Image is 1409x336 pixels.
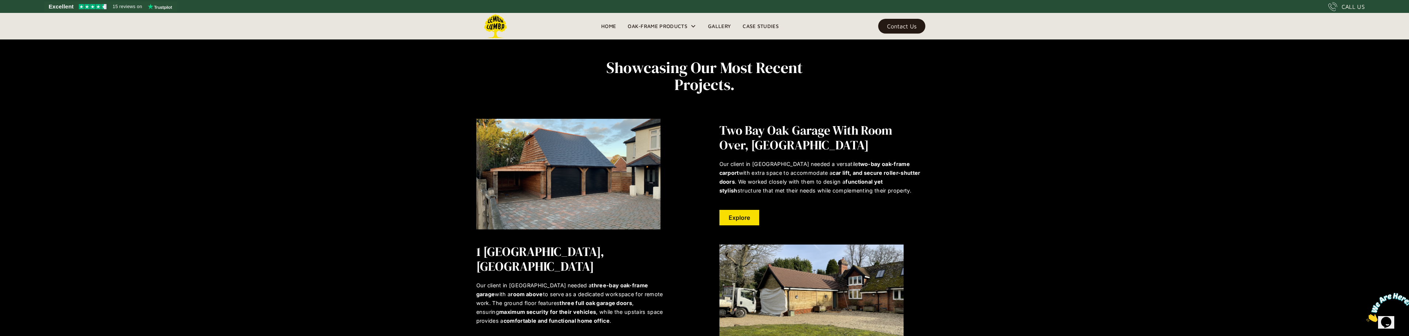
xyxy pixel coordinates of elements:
[3,3,49,32] img: Chat attention grabber
[1328,2,1365,11] a: CALL US
[1342,2,1365,11] div: CALL US
[476,244,677,274] h3: 1 [GEOGRAPHIC_DATA], [GEOGRAPHIC_DATA]
[113,2,142,11] span: 15 reviews on
[560,300,632,306] strong: three full oak garage doors
[719,210,759,225] a: Explore
[476,281,677,325] p: Our client in [GEOGRAPHIC_DATA] needed a with a to serve as a dedicated workspace for remote work...
[79,4,106,9] img: Trustpilot 4.5 stars
[595,21,622,32] a: Home
[589,59,820,93] h2: Showcasing our most recent projects.
[1363,290,1409,325] iframe: chat widget
[622,13,702,39] div: Oak-Frame Products
[49,2,74,11] span: Excellent
[628,22,687,31] div: Oak-Frame Products
[878,19,925,34] a: Contact Us
[737,21,785,32] a: Case Studies
[148,4,172,10] img: Trustpilot logo
[3,3,6,9] span: 1
[719,160,921,195] p: Our client in [GEOGRAPHIC_DATA] needed a versatile with extra space to accommodate a . We worked ...
[499,309,596,315] strong: maximum security for their vehicles
[702,21,737,32] a: Gallery
[887,24,916,29] div: Contact Us
[44,1,177,12] a: See Lemon Lumba reviews on Trustpilot
[511,291,543,297] strong: room above
[719,123,921,152] h3: Two Bay Oak Garage with Room Over, [GEOGRAPHIC_DATA]
[504,318,610,324] strong: comfortable and functional home office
